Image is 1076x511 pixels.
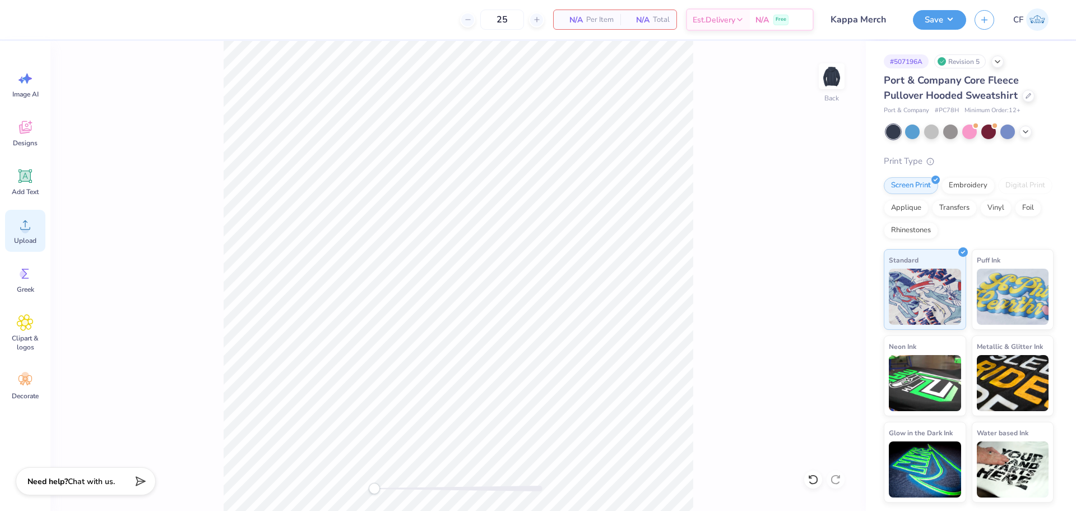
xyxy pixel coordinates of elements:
[889,340,916,352] span: Neon Ink
[977,269,1049,325] img: Puff Ink
[627,14,650,26] span: N/A
[7,334,44,352] span: Clipart & logos
[480,10,524,30] input: – –
[977,355,1049,411] img: Metallic & Glitter Ink
[14,236,36,245] span: Upload
[12,392,39,400] span: Decorate
[913,10,966,30] button: Save
[884,106,929,116] span: Port & Company
[884,177,938,194] div: Screen Print
[1015,200,1041,217] div: Foil
[941,177,995,194] div: Embroidery
[1026,8,1049,31] img: Cholo Fernandez
[889,427,953,439] span: Glow in the Dark Ink
[822,8,905,31] input: Untitled Design
[884,155,1054,168] div: Print Type
[980,200,1012,217] div: Vinyl
[1013,13,1023,26] span: CF
[977,340,1043,352] span: Metallic & Glitter Ink
[693,14,735,26] span: Est. Delivery
[977,427,1028,439] span: Water based Ink
[1008,8,1054,31] a: CF
[13,139,38,148] span: Designs
[889,441,961,498] img: Glow in the Dark Ink
[369,483,380,494] div: Accessibility label
[653,14,670,26] span: Total
[884,200,929,217] div: Applique
[68,476,115,487] span: Chat with us.
[820,65,843,88] img: Back
[932,200,977,217] div: Transfers
[884,73,1019,102] span: Port & Company Core Fleece Pullover Hooded Sweatshirt
[884,222,938,239] div: Rhinestones
[884,54,929,68] div: # 507196A
[12,187,39,196] span: Add Text
[889,355,961,411] img: Neon Ink
[17,285,34,294] span: Greek
[27,476,68,487] strong: Need help?
[776,16,786,24] span: Free
[977,441,1049,498] img: Water based Ink
[586,14,614,26] span: Per Item
[934,54,986,68] div: Revision 5
[935,106,959,116] span: # PC78H
[889,254,919,266] span: Standard
[824,93,839,103] div: Back
[964,106,1021,116] span: Minimum Order: 12 +
[977,254,1000,266] span: Puff Ink
[12,90,39,99] span: Image AI
[998,177,1052,194] div: Digital Print
[755,14,769,26] span: N/A
[560,14,583,26] span: N/A
[889,269,961,325] img: Standard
